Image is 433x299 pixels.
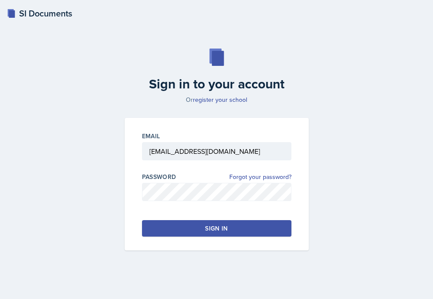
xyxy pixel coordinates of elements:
div: Sign in [205,224,228,233]
button: Sign in [142,220,291,237]
a: register your school [193,95,247,104]
label: Email [142,132,160,140]
a: Forgot your password? [229,172,291,182]
input: Email [142,142,291,160]
p: Or [119,95,314,104]
a: SI Documents [7,7,72,20]
h2: Sign in to your account [119,76,314,92]
label: Password [142,172,176,181]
